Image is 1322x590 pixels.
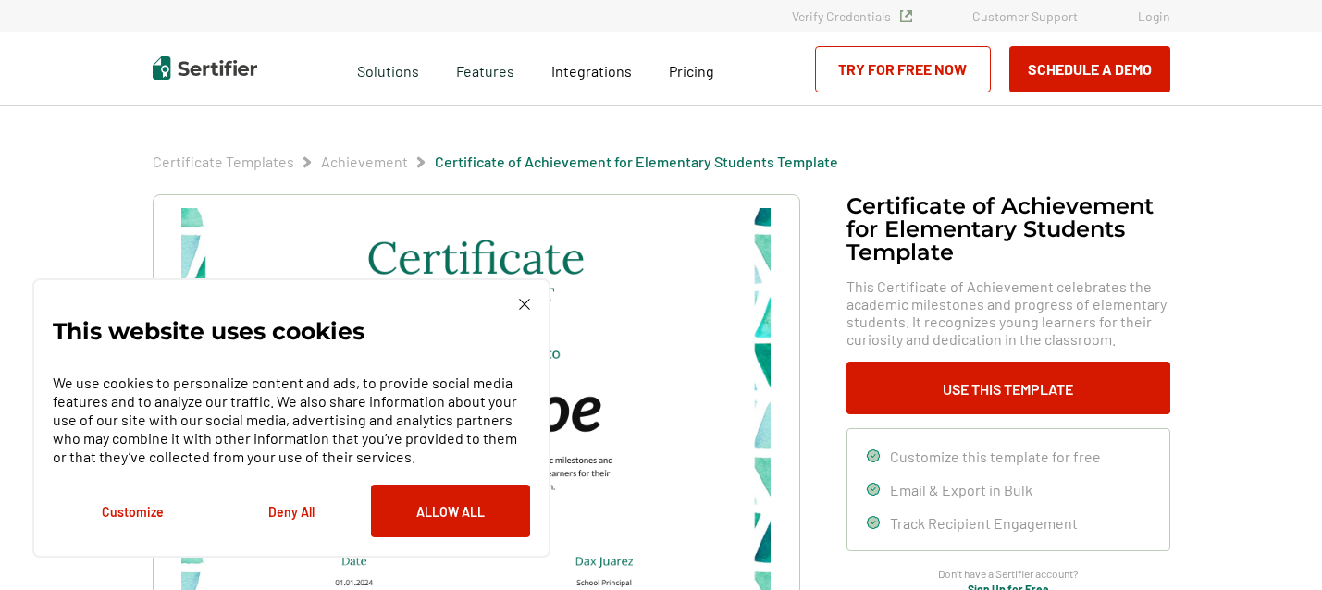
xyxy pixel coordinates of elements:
img: Cookie Popup Close [519,299,530,310]
a: Integrations [551,57,632,80]
button: Allow All [371,485,530,537]
span: Track Recipient Engagement [890,514,1078,532]
a: Pricing [669,57,714,80]
span: Customize this template for free [890,448,1101,465]
a: Verify Credentials [792,8,912,24]
span: Pricing [669,62,714,80]
a: Customer Support [972,8,1078,24]
a: Certificate Templates [153,153,294,170]
span: Email & Export in Bulk [890,481,1032,498]
div: Breadcrumb [153,153,838,171]
span: Solutions [357,57,419,80]
img: Verified [900,10,912,22]
span: Integrations [551,62,632,80]
a: Achievement [321,153,408,170]
span: Achievement [321,153,408,171]
p: We use cookies to personalize content and ads, to provide social media features and to analyze ou... [53,374,530,466]
span: Certificate Templates [153,153,294,171]
span: Don’t have a Sertifier account? [938,565,1079,583]
span: Certificate of Achievement for Elementary Students Template [435,153,838,171]
a: Certificate of Achievement for Elementary Students Template [435,153,838,170]
p: This website uses cookies [53,322,364,340]
button: Customize [53,485,212,537]
button: Schedule a Demo [1009,46,1170,92]
a: Try for Free Now [815,46,991,92]
button: Deny All [212,485,371,537]
img: Sertifier | Digital Credentialing Platform [153,56,257,80]
span: Features [456,57,514,80]
h1: Certificate of Achievement for Elementary Students Template [846,194,1170,264]
button: Use This Template [846,362,1170,414]
span: This Certificate of Achievement celebrates the academic milestones and progress of elementary stu... [846,277,1170,348]
a: Login [1138,8,1170,24]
